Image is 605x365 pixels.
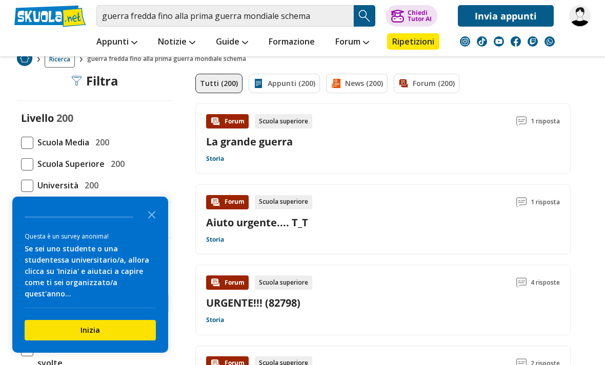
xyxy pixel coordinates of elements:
[206,275,249,290] div: Forum
[569,5,591,27] img: Martigiu07
[96,5,354,27] input: Cerca appunti, riassunti o versioni
[72,76,82,86] img: Filtra filtri mobile
[494,36,504,47] img: youtube
[206,155,224,163] a: Storia
[87,51,250,68] span: guerra fredda fino alla prima guerra mondiale schema
[333,33,372,52] a: Forum
[511,36,521,47] img: facebook
[206,114,249,128] div: Forum
[213,33,251,52] a: Guide
[531,275,560,290] span: 4 risposte
[206,296,300,310] a: URGENTE!!! (82798)
[255,195,312,209] div: Scuola superiore
[56,111,73,125] span: 200
[331,78,341,89] img: News filtro contenuto
[45,51,75,68] a: Ricerca
[25,243,156,299] div: Se sei uno studente o una studentessa universitario/a, allora clicca su 'Inizia' e aiutaci a capi...
[460,36,470,47] img: instagram
[354,5,375,27] button: Search Button
[91,136,109,149] span: 200
[249,74,320,93] a: Appunti (200)
[408,10,432,22] div: Chiedi Tutor AI
[357,8,372,24] img: Cerca appunti, riassunti o versioni
[25,320,156,340] button: Inizia
[458,5,554,27] a: Invia appunti
[12,197,168,353] div: Survey
[206,235,224,244] a: Storia
[72,74,118,88] div: Filtra
[206,216,308,229] a: Aiuto urgente.... T_T
[210,116,220,126] img: Forum contenuto
[544,36,555,47] img: WhatsApp
[94,33,140,52] a: Appunti
[210,197,220,207] img: Forum contenuto
[17,51,32,66] img: Home
[398,78,409,89] img: Forum filtro contenuto
[531,195,560,209] span: 1 risposta
[33,157,105,170] span: Scuola Superiore
[33,179,78,192] span: Università
[387,33,439,50] a: Ripetizioni
[326,74,388,93] a: News (200)
[210,277,220,288] img: Forum contenuto
[386,5,437,27] button: ChiediTutor AI
[531,114,560,128] span: 1 risposta
[206,316,224,324] a: Storia
[255,275,312,290] div: Scuola superiore
[516,277,527,288] img: Commenti lettura
[25,231,156,241] div: Questa è un survey anonima!
[17,51,32,68] a: Home
[206,135,293,148] a: La grande guerra
[516,116,527,126] img: Commenti lettura
[142,204,162,224] button: Close the survey
[155,33,198,52] a: Notizie
[394,74,459,93] a: Forum (200)
[80,179,98,192] span: 200
[195,74,243,93] a: Tutti (200)
[33,136,89,149] span: Scuola Media
[516,197,527,207] img: Commenti lettura
[528,36,538,47] img: twitch
[255,114,312,128] div: Scuola superiore
[266,33,317,52] a: Formazione
[477,36,487,47] img: tiktok
[21,111,54,125] label: Livello
[107,157,125,170] span: 200
[206,195,249,209] div: Forum
[253,78,264,89] img: Appunti filtro contenuto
